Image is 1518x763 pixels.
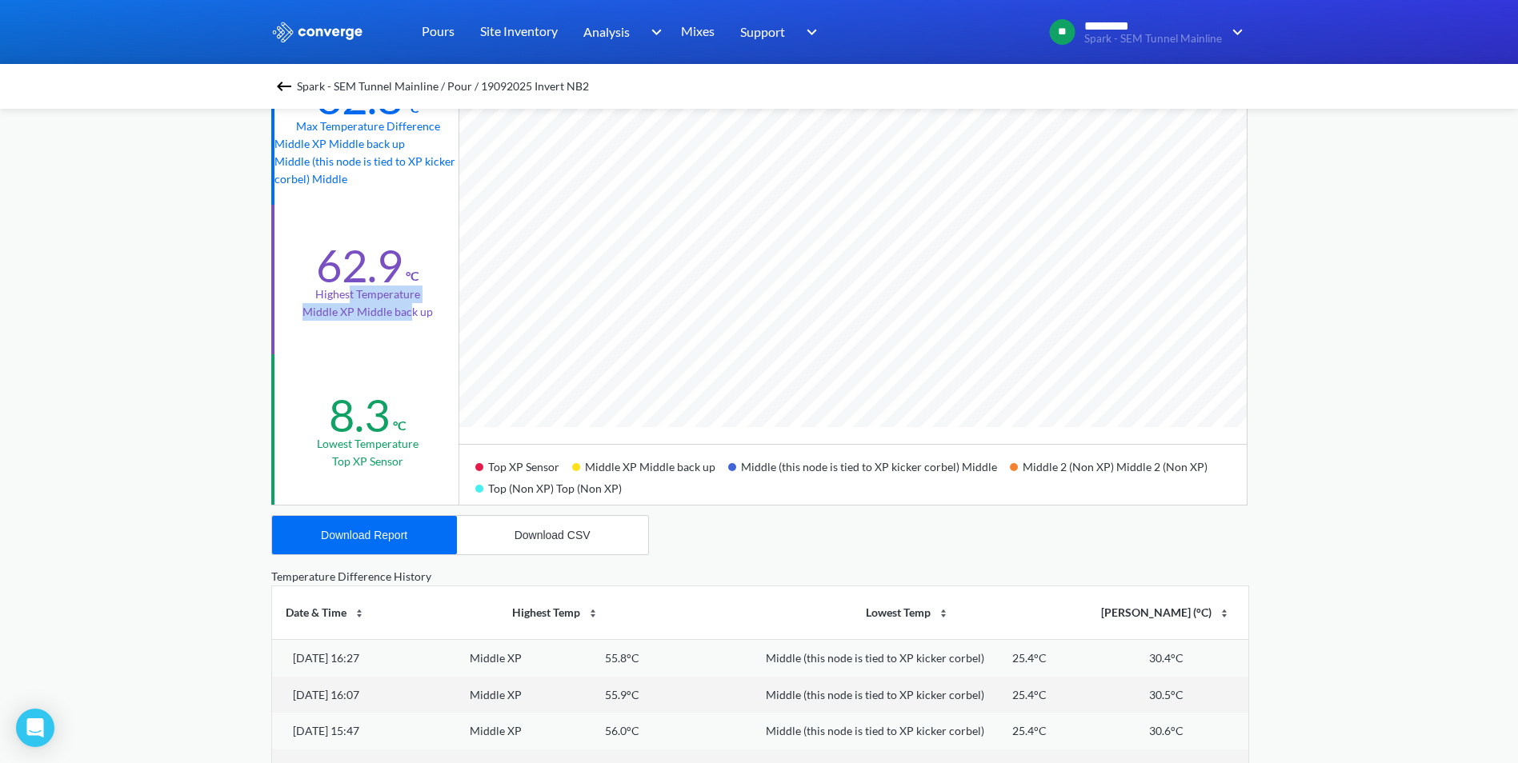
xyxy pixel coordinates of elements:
span: Analysis [583,22,630,42]
p: Top XP Sensor [332,453,403,470]
div: Top (Non XP) Top (Non XP) [475,476,635,497]
div: 55.8°C [605,649,639,667]
img: sort-icon.svg [1218,607,1231,620]
div: Middle (this node is tied to XP kicker corbel) [766,686,984,704]
div: Open Intercom Messenger [16,709,54,747]
p: Middle XP Middle back up [302,303,433,321]
div: 62.9 [316,238,403,293]
div: 56.0°C [605,722,639,740]
div: Top XP Sensor [475,454,572,476]
div: Middle XP [470,649,522,667]
button: Download Report [272,516,457,554]
p: Middle (this node is tied to XP kicker corbel) Middle [274,153,462,188]
div: Download CSV [515,529,591,541]
span: Spark - SEM Tunnel Mainline [1084,33,1222,45]
div: Middle (this node is tied to XP kicker corbel) [766,722,984,740]
p: Middle XP Middle back up [274,135,462,153]
div: 55.9°C [605,686,639,704]
div: Middle XP [470,686,522,704]
div: Download Report [321,529,407,541]
div: Temperature Difference History [271,568,1248,585]
div: 25.4°C [1012,686,1047,704]
span: Support [740,22,785,42]
span: Spark - SEM Tunnel Mainline / Pour / 19092025 Invert NB2 [297,75,589,98]
div: Middle (this node is tied to XP kicker corbel) [766,649,984,667]
div: Middle 2 (Non XP) Middle 2 (Non XP) [1010,454,1220,476]
img: sort-icon.svg [937,607,950,620]
th: Lowest Temp [732,586,1084,639]
div: Middle (this node is tied to XP kicker corbel) Middle [728,454,1010,476]
div: Highest temperature [315,286,420,303]
img: sort-icon.svg [587,607,599,620]
img: downArrow.svg [796,22,822,42]
td: 30.5°C [1084,677,1248,713]
td: [DATE] 16:27 [272,639,380,676]
div: 25.4°C [1012,649,1047,667]
th: [PERSON_NAME] (°C) [1084,586,1248,639]
td: 30.4°C [1084,639,1248,676]
div: Middle XP [470,722,522,740]
img: logo_ewhite.svg [271,22,364,42]
td: 30.6°C [1084,713,1248,749]
div: 8.3 [329,388,390,442]
div: 25.4°C [1012,722,1047,740]
td: [DATE] 15:47 [272,713,380,749]
th: Date & Time [272,586,380,639]
img: backspace.svg [274,77,294,96]
div: Middle XP Middle back up [572,454,728,476]
button: Download CSV [457,516,648,554]
div: Max temperature difference [296,118,440,135]
td: [DATE] 16:07 [272,677,380,713]
div: Lowest temperature [317,435,419,453]
img: downArrow.svg [640,22,666,42]
th: Highest Temp [380,586,732,639]
img: downArrow.svg [1222,22,1248,42]
img: sort-icon.svg [353,607,366,620]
